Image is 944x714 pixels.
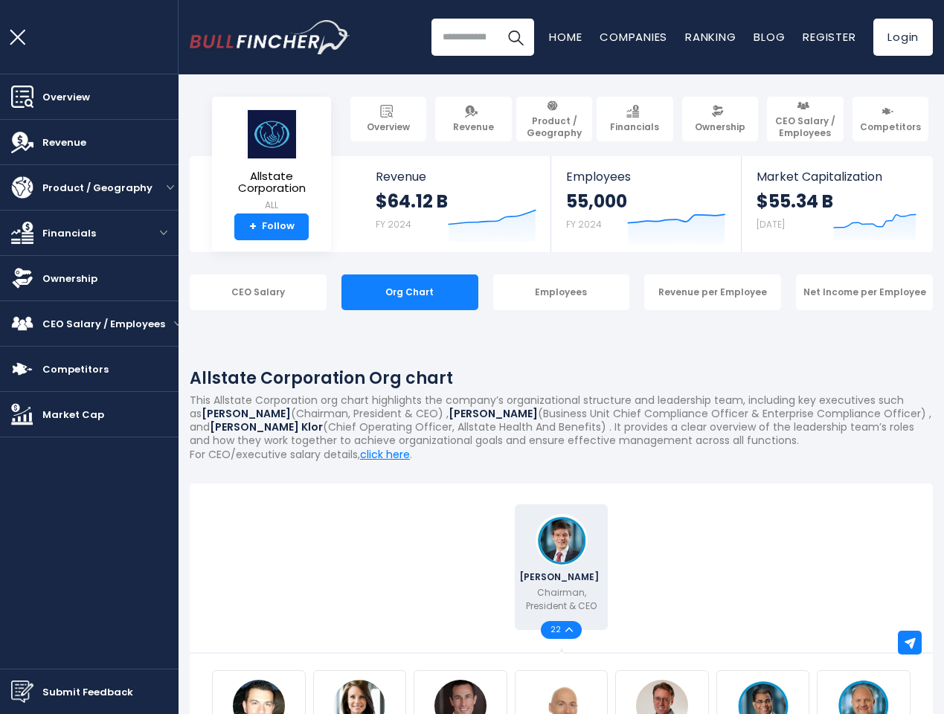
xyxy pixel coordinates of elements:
a: Competitors [853,97,928,141]
p: For CEO/executive salary details, . [190,448,933,461]
button: open menu [161,165,179,210]
small: FY 2024 [376,218,411,231]
span: [PERSON_NAME] [519,573,603,582]
a: Home [549,29,582,45]
a: Financials [597,97,672,141]
strong: 55,000 [566,190,627,213]
a: CEO Salary / Employees [767,97,843,141]
div: Org Chart [341,274,478,310]
span: Revenue [376,170,536,184]
span: Competitors [42,361,109,377]
p: Chairman, President & CEO [524,586,599,613]
span: 22 [550,626,565,634]
a: Register [803,29,855,45]
strong: $64.12 B [376,190,448,213]
span: Employees [566,170,725,184]
span: Overview [42,89,90,105]
span: Revenue [453,121,494,133]
a: click here [360,447,410,462]
a: +Follow [234,213,309,240]
a: Revenue $64.12 B FY 2024 [361,156,551,252]
h1: Allstate Corporation Org chart [190,366,933,390]
span: Product / Geography [42,180,152,196]
a: Blog [754,29,785,45]
span: CEO Salary / Employees [774,115,836,138]
div: CEO Salary [190,274,327,310]
div: Net Income per Employee [796,274,933,310]
div: Revenue per Employee [644,274,781,310]
small: ALL [224,199,319,212]
a: Revenue [435,97,511,141]
span: Product / Geography [523,115,585,138]
span: Financials [610,121,659,133]
a: Tom Wilson [PERSON_NAME] Chairman, President & CEO 22 [515,504,609,630]
a: Ownership [682,97,758,141]
button: open menu [149,210,179,255]
small: FY 2024 [566,218,602,231]
strong: + [249,220,257,234]
b: [PERSON_NAME] [202,406,291,421]
span: Financials [42,225,96,241]
img: Tom Wilson [536,514,588,566]
img: Ownership [11,267,33,289]
span: Ownership [42,271,97,286]
span: Revenue [42,135,86,150]
a: Companies [600,29,667,45]
span: Overview [367,121,410,133]
small: [DATE] [757,218,785,231]
a: Allstate Corporation ALL [223,109,320,213]
p: This Allstate Corporation org chart highlights the company’s organizational structure and leaders... [190,393,933,448]
button: open menu [174,301,182,346]
span: Ownership [695,121,745,133]
b: [PERSON_NAME] [449,406,538,421]
span: Submit Feedback [42,684,133,700]
span: CEO Salary / Employees [42,316,165,332]
a: Market Capitalization $55.34 B [DATE] [742,156,931,252]
span: Allstate Corporation [224,170,319,195]
a: Employees 55,000 FY 2024 [551,156,740,252]
strong: $55.34 B [757,190,833,213]
a: Login [873,19,933,56]
span: Competitors [860,121,921,133]
a: Overview [350,97,426,141]
img: Bullfincher logo [190,20,350,54]
span: Market Capitalization [757,170,916,184]
a: Ranking [685,29,736,45]
b: [PERSON_NAME] Klor [210,419,323,434]
a: Product / Geography [516,97,592,141]
a: Go to homepage [190,20,350,54]
div: Employees [493,274,630,310]
button: Search [497,19,534,56]
span: Market Cap [42,407,104,422]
